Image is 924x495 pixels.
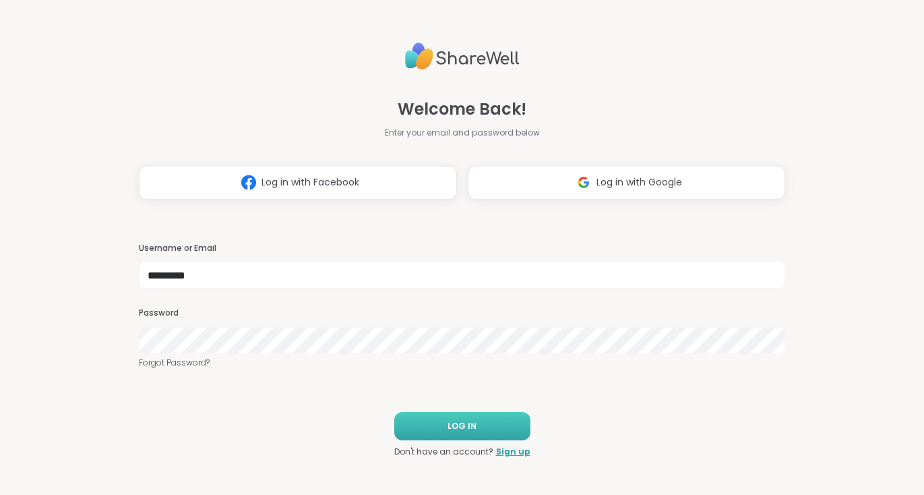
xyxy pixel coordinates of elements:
a: Sign up [496,446,530,458]
span: Don't have an account? [394,446,493,458]
a: Forgot Password? [139,357,786,369]
h3: Username or Email [139,243,786,254]
button: Log in with Google [468,166,786,200]
button: LOG IN [394,412,530,440]
h3: Password [139,308,786,319]
span: Log in with Facebook [261,175,359,190]
span: Enter your email and password below [385,127,540,139]
img: ShareWell Logomark [571,170,596,195]
img: ShareWell Logomark [236,170,261,195]
button: Log in with Facebook [139,166,457,200]
img: ShareWell Logo [405,37,520,76]
span: Log in with Google [596,175,682,190]
span: Welcome Back! [398,97,526,121]
span: LOG IN [448,420,476,432]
